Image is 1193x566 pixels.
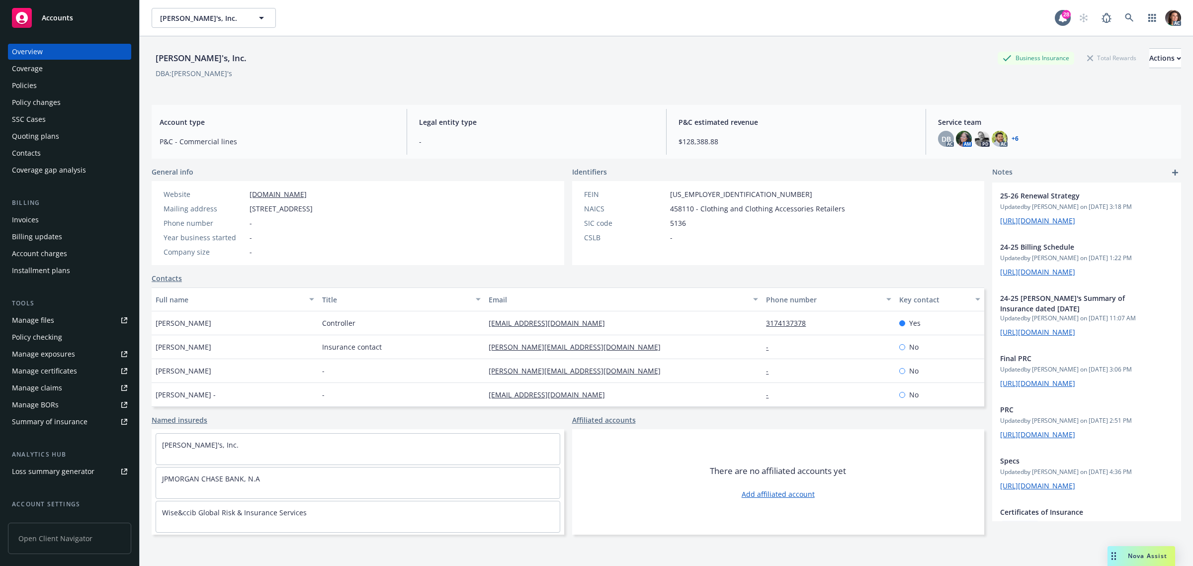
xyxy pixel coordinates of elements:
span: [PERSON_NAME]'s, Inc. [160,13,246,23]
span: - [250,218,252,228]
div: Installment plans [12,263,70,279]
span: Insurance contact [322,342,382,352]
div: Manage claims [12,380,62,396]
span: 25-26 Renewal Strategy [1000,190,1147,201]
span: Certificates of Insurance [1000,507,1147,517]
div: Year business started [164,232,246,243]
span: 24-25 Billing Schedule [1000,242,1147,252]
a: Manage claims [8,380,131,396]
a: +6 [1012,136,1019,142]
div: Actions [1149,49,1181,68]
div: Policy changes [12,94,61,110]
span: DB [941,134,951,144]
span: - [250,247,252,257]
span: Legal entity type [419,117,654,127]
div: Phone number [766,294,880,305]
a: Policies [8,78,131,94]
div: Billing updates [12,229,62,245]
a: Affiliated accounts [572,415,636,425]
div: Company size [164,247,246,257]
a: [URL][DOMAIN_NAME] [1000,481,1075,490]
span: - [250,232,252,243]
div: Service team [12,513,55,529]
div: Summary of insurance [12,414,87,430]
a: Add affiliated account [742,489,815,499]
span: [PERSON_NAME] [156,342,211,352]
a: Contacts [152,273,182,283]
span: PRC [1000,404,1147,415]
span: General info [152,167,193,177]
a: Named insureds [152,415,207,425]
a: [PERSON_NAME][EMAIL_ADDRESS][DOMAIN_NAME] [489,342,669,352]
span: [STREET_ADDRESS] [250,203,313,214]
span: Updated by [PERSON_NAME] on [DATE] 11:07 AM [1000,314,1173,323]
div: Account charges [12,246,67,262]
span: Updated by [PERSON_NAME] on [DATE] 3:06 PM [1000,365,1173,374]
div: Coverage gap analysis [12,162,86,178]
div: Invoices [12,212,39,228]
span: P&C estimated revenue [679,117,914,127]
a: [PERSON_NAME]'s, Inc. [162,440,239,450]
span: - [322,389,325,400]
div: Mailing address [164,203,246,214]
div: Coverage [12,61,43,77]
span: Open Client Navigator [8,523,131,554]
a: Installment plans [8,263,131,279]
span: There are no affiliated accounts yet [710,465,846,477]
div: 24-25 Billing ScheduleUpdatedby [PERSON_NAME] on [DATE] 1:22 PM[URL][DOMAIN_NAME] [992,234,1181,285]
a: Manage exposures [8,346,131,362]
a: Loss summary generator [8,464,131,479]
a: [URL][DOMAIN_NAME] [1000,327,1075,337]
button: Actions [1149,48,1181,68]
span: Accounts [42,14,73,22]
a: [URL][DOMAIN_NAME] [1000,378,1075,388]
span: Updated by [PERSON_NAME] on [DATE] 1:22 PM [1000,254,1173,263]
a: [PERSON_NAME][EMAIL_ADDRESS][DOMAIN_NAME] [489,366,669,376]
span: [US_EMPLOYER_IDENTIFICATION_NUMBER] [670,189,812,199]
div: 28 [1062,10,1071,19]
div: Quoting plans [12,128,59,144]
a: [URL][DOMAIN_NAME] [1000,430,1075,439]
img: photo [992,131,1008,147]
a: Quoting plans [8,128,131,144]
span: P&C - Commercial lines [160,136,395,147]
div: Website [164,189,246,199]
div: SpecsUpdatedby [PERSON_NAME] on [DATE] 4:36 PM[URL][DOMAIN_NAME] [992,448,1181,499]
span: Final PRC [1000,353,1147,364]
a: Accounts [8,4,131,32]
a: [DOMAIN_NAME] [250,189,307,199]
span: Yes [909,318,921,328]
div: Policy checking [12,329,62,345]
div: Business Insurance [998,52,1074,64]
span: Account type [160,117,395,127]
button: Email [485,287,762,311]
button: [PERSON_NAME]'s, Inc. [152,8,276,28]
span: Notes [992,167,1013,179]
div: Full name [156,294,303,305]
div: Total Rewards [1082,52,1141,64]
div: Manage BORs [12,397,59,413]
img: photo [974,131,990,147]
span: No [909,342,919,352]
a: 3174137378 [766,318,814,328]
a: Manage files [8,312,131,328]
span: Updated by [PERSON_NAME] on [DATE] 4:36 PM [1000,468,1173,476]
div: Contacts [12,145,41,161]
a: Coverage [8,61,131,77]
span: 24-25 [PERSON_NAME]'s Summary of Insurance dated [DATE] [1000,293,1147,314]
div: FEIN [584,189,666,199]
div: Tools [8,298,131,308]
a: Summary of insurance [8,414,131,430]
a: Manage BORs [8,397,131,413]
a: add [1169,167,1181,179]
span: [PERSON_NAME] [156,318,211,328]
a: Switch app [1142,8,1162,28]
div: 24-25 [PERSON_NAME]'s Summary of Insurance dated [DATE]Updatedby [PERSON_NAME] on [DATE] 11:07 AM... [992,285,1181,345]
div: [PERSON_NAME]'s, Inc. [152,52,251,65]
a: Wise&ccib Global Risk & Insurance Services [162,508,307,517]
img: photo [1165,10,1181,26]
button: Nova Assist [1108,546,1175,566]
div: Phone number [164,218,246,228]
div: CSLB [584,232,666,243]
span: Nova Assist [1128,552,1167,560]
